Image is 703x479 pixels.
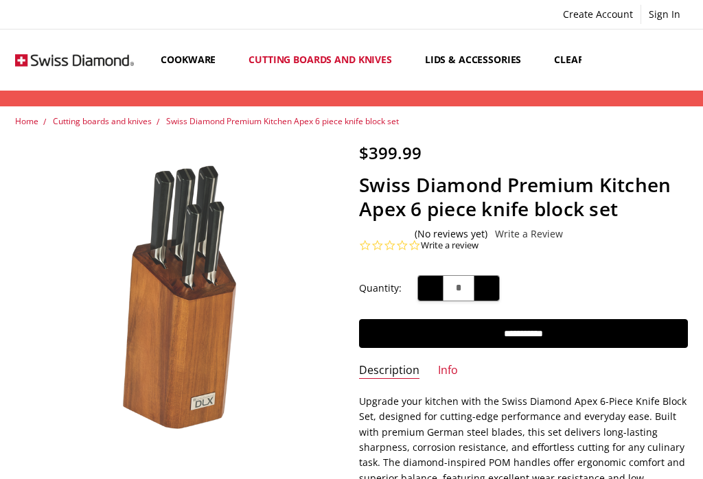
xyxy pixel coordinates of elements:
[149,30,237,91] a: Cookware
[84,143,276,471] img: Swiss Diamond Apex 6 piece knife block set
[413,30,542,91] a: Lids & Accessories
[15,143,343,471] a: Swiss Diamond Apex 6 piece knife block set
[415,229,487,239] span: (No reviews yet)
[542,30,631,91] a: Clearance
[359,363,419,379] a: Description
[641,5,688,24] a: Sign In
[359,281,402,296] label: Quantity:
[555,5,641,24] a: Create Account
[438,363,458,379] a: Info
[53,115,152,127] a: Cutting boards and knives
[359,173,687,221] h1: Swiss Diamond Premium Kitchen Apex 6 piece knife block set
[15,115,38,127] a: Home
[166,115,399,127] a: Swiss Diamond Premium Kitchen Apex 6 piece knife block set
[237,30,413,91] a: Cutting boards and knives
[15,36,134,84] img: Free Shipping On Every Order
[359,141,422,164] span: $399.99
[421,239,479,252] a: Write a review
[495,229,563,239] a: Write a Review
